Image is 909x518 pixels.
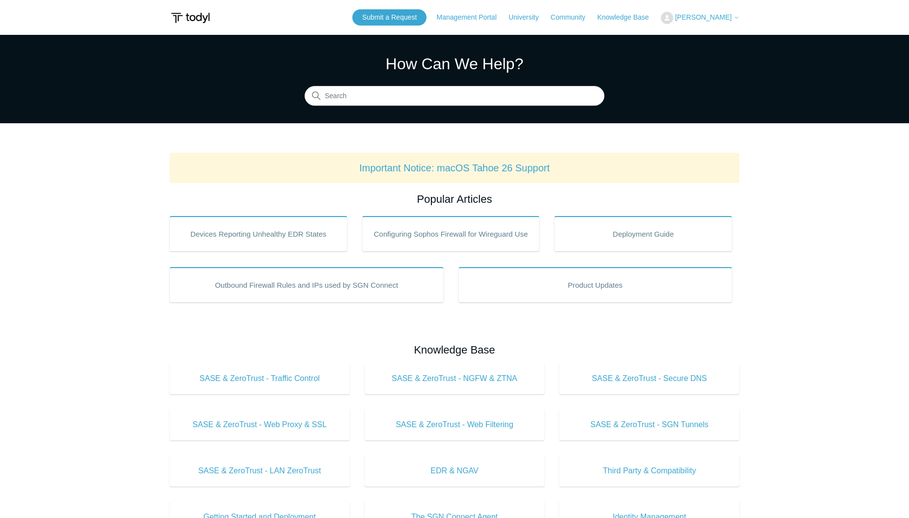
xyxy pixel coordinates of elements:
[437,12,507,23] a: Management Portal
[574,465,725,477] span: Third Party & Compatibility
[509,12,548,23] a: University
[379,373,530,384] span: SASE & ZeroTrust - NGFW & ZTNA
[554,216,732,251] a: Deployment Guide
[559,409,739,440] a: SASE & ZeroTrust - SGN Tunnels
[170,216,347,251] a: Devices Reporting Unhealthy EDR States
[170,363,350,394] a: SASE & ZeroTrust - Traffic Control
[184,465,335,477] span: SASE & ZeroTrust - LAN ZeroTrust
[661,12,739,24] button: [PERSON_NAME]
[170,342,739,358] h2: Knowledge Base
[170,267,444,302] a: Outbound Firewall Rules and IPs used by SGN Connect
[365,363,545,394] a: SASE & ZeroTrust - NGFW & ZTNA
[379,419,530,431] span: SASE & ZeroTrust - Web Filtering
[359,163,550,173] a: Important Notice: macOS Tahoe 26 Support
[365,455,545,487] a: EDR & NGAV
[559,363,739,394] a: SASE & ZeroTrust - Secure DNS
[574,419,725,431] span: SASE & ZeroTrust - SGN Tunnels
[675,13,732,21] span: [PERSON_NAME]
[184,373,335,384] span: SASE & ZeroTrust - Traffic Control
[170,409,350,440] a: SASE & ZeroTrust - Web Proxy & SSL
[365,409,545,440] a: SASE & ZeroTrust - Web Filtering
[362,216,540,251] a: Configuring Sophos Firewall for Wireguard Use
[170,191,739,207] h2: Popular Articles
[559,455,739,487] a: Third Party & Compatibility
[574,373,725,384] span: SASE & ZeroTrust - Secure DNS
[597,12,659,23] a: Knowledge Base
[305,86,604,106] input: Search
[170,9,211,27] img: Todyl Support Center Help Center home page
[551,12,596,23] a: Community
[305,52,604,76] h1: How Can We Help?
[379,465,530,477] span: EDR & NGAV
[352,9,426,26] a: Submit a Request
[458,267,733,302] a: Product Updates
[184,419,335,431] span: SASE & ZeroTrust - Web Proxy & SSL
[170,455,350,487] a: SASE & ZeroTrust - LAN ZeroTrust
